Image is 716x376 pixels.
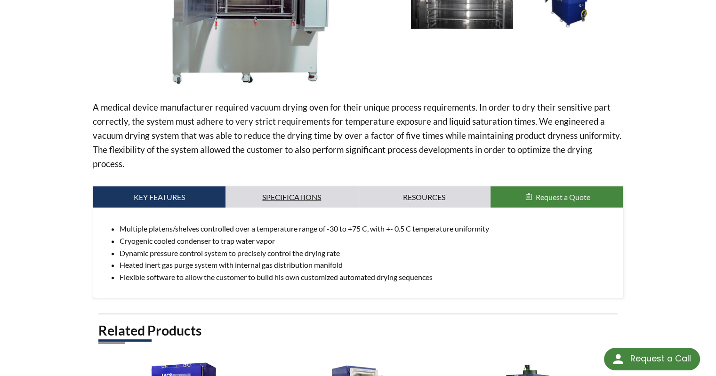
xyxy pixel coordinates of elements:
li: Cryogenic cooled condenser to trap water vapor [120,235,616,247]
a: Key Features [93,186,225,208]
li: Multiple platens/shelves controlled over a temperature range of -30 to +75 C, with +- 0.5 C tempe... [120,223,616,235]
li: Flexible software to allow the customer to build his own customized automated drying sequences [120,271,616,283]
h2: Related Products [98,322,618,339]
p: A medical device manufacturer required vacuum drying oven for their unique process requirements. ... [93,100,624,171]
li: Dynamic pressure control system to precisely control the drying rate [120,247,616,259]
div: Request a Call [630,348,691,369]
a: Resources [358,186,491,208]
button: Request a Quote [491,186,623,208]
span: Request a Quote [536,192,590,201]
img: round button [611,352,626,367]
li: Heated inert gas purge system with internal gas distribution manifold [120,259,616,271]
a: Specifications [225,186,358,208]
div: Request a Call [604,348,700,370]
